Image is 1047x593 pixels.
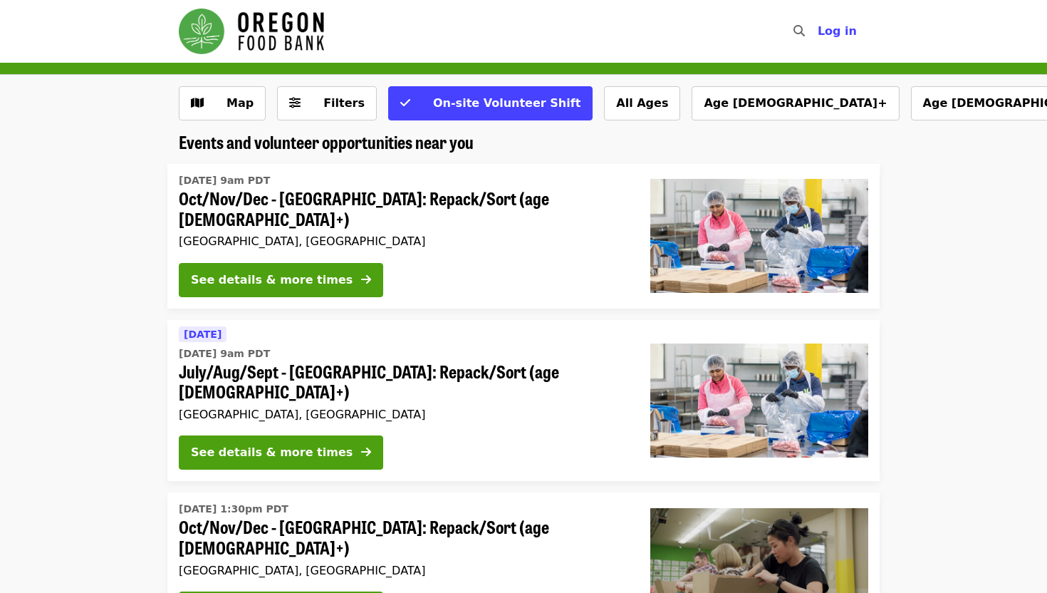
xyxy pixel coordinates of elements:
[604,86,680,120] button: All Ages
[277,86,377,120] button: Filters (0 selected)
[179,129,474,154] span: Events and volunteer opportunities near you
[650,344,868,458] img: July/Aug/Sept - Beaverton: Repack/Sort (age 10+) organized by Oregon Food Bank
[793,24,805,38] i: search icon
[184,329,222,340] span: [DATE]
[400,96,410,110] i: check icon
[818,24,857,38] span: Log in
[179,435,383,470] button: See details & more times
[323,96,365,110] span: Filters
[179,234,627,248] div: [GEOGRAPHIC_DATA], [GEOGRAPHIC_DATA]
[179,86,266,120] button: Show map view
[361,445,371,459] i: arrow-right icon
[226,96,254,110] span: Map
[179,502,288,517] time: [DATE] 1:30pm PDT
[179,188,627,230] span: Oct/Nov/Dec - [GEOGRAPHIC_DATA]: Repack/Sort (age [DEMOGRAPHIC_DATA]+)
[167,320,880,482] a: See details for "July/Aug/Sept - Beaverton: Repack/Sort (age 10+)"
[179,346,270,361] time: [DATE] 9am PDT
[692,86,899,120] button: Age [DEMOGRAPHIC_DATA]+
[179,173,270,188] time: [DATE] 9am PDT
[191,444,353,461] div: See details & more times
[361,273,371,287] i: arrow-right icon
[179,263,383,297] button: See details & more times
[191,272,353,289] div: See details & more times
[191,96,204,110] i: map icon
[179,361,627,403] span: July/Aug/Sept - [GEOGRAPHIC_DATA]: Repack/Sort (age [DEMOGRAPHIC_DATA]+)
[813,14,825,48] input: Search
[806,17,868,46] button: Log in
[289,96,301,110] i: sliders-h icon
[179,9,324,54] img: Oregon Food Bank - Home
[388,86,593,120] button: On-site Volunteer Shift
[179,517,627,558] span: Oct/Nov/Dec - [GEOGRAPHIC_DATA]: Repack/Sort (age [DEMOGRAPHIC_DATA]+)
[650,179,868,293] img: Oct/Nov/Dec - Beaverton: Repack/Sort (age 10+) organized by Oregon Food Bank
[433,96,580,110] span: On-site Volunteer Shift
[167,164,880,309] a: See details for "Oct/Nov/Dec - Beaverton: Repack/Sort (age 10+)"
[179,408,627,421] div: [GEOGRAPHIC_DATA], [GEOGRAPHIC_DATA]
[179,564,627,577] div: [GEOGRAPHIC_DATA], [GEOGRAPHIC_DATA]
